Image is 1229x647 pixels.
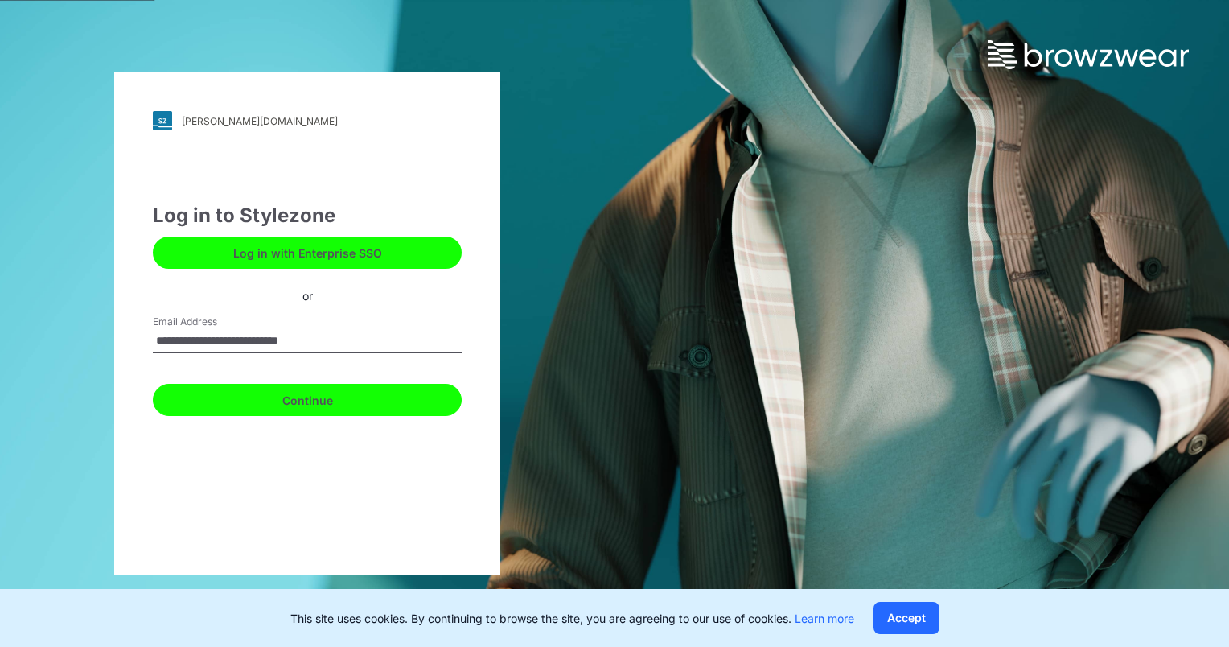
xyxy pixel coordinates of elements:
[873,602,939,634] button: Accept
[153,111,172,130] img: svg+xml;base64,PHN2ZyB3aWR0aD0iMjgiIGhlaWdodD0iMjgiIHZpZXdCb3g9IjAgMCAyOCAyOCIgZmlsbD0ibm9uZSIgeG...
[153,237,462,269] button: Log in with Enterprise SSO
[153,201,462,230] div: Log in to Stylezone
[988,40,1189,69] img: browzwear-logo.73288ffb.svg
[795,612,854,625] a: Learn more
[153,315,265,329] label: Email Address
[182,115,338,127] div: [PERSON_NAME][DOMAIN_NAME]
[153,384,462,416] button: Continue
[290,610,854,627] p: This site uses cookies. By continuing to browse the site, you are agreeing to our use of cookies.
[153,111,462,130] a: [PERSON_NAME][DOMAIN_NAME]
[290,286,326,303] div: or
